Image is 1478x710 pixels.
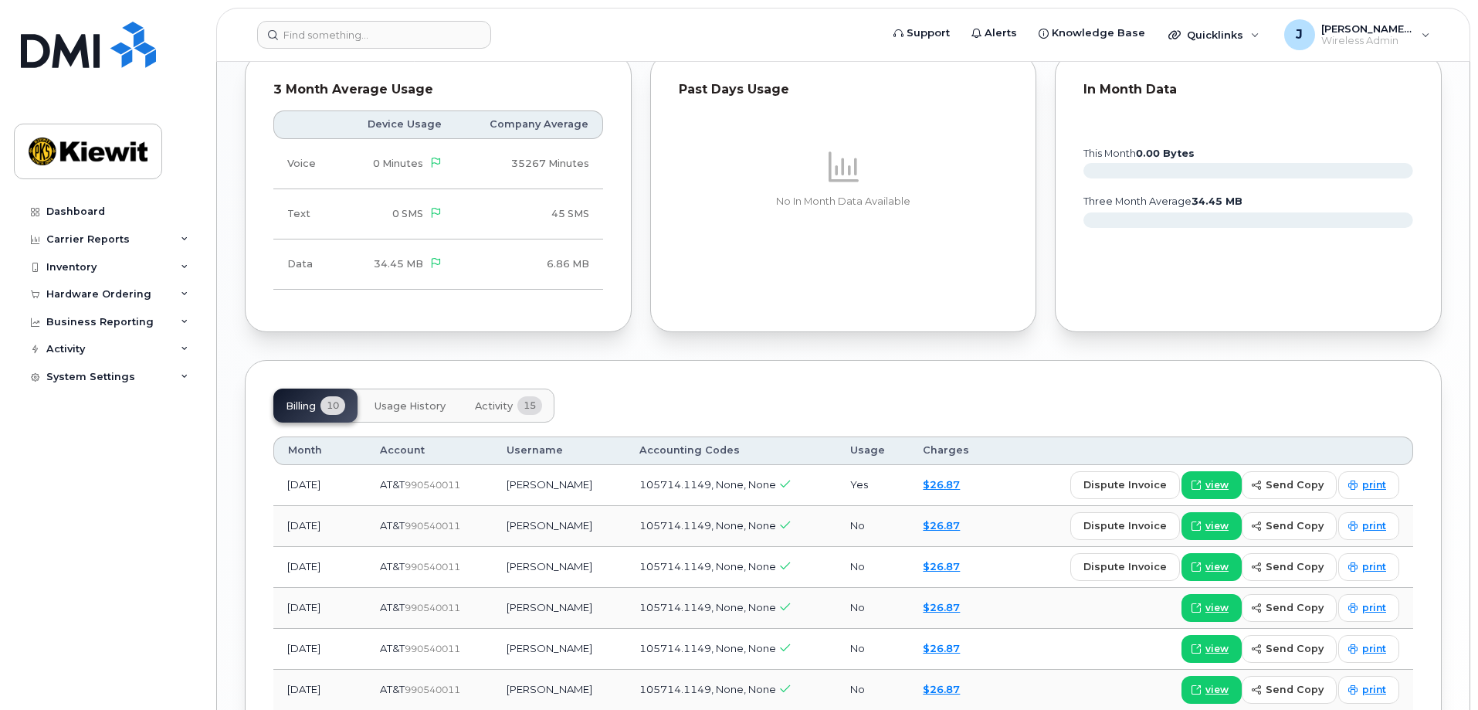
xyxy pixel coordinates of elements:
[380,560,405,572] span: AT&T
[1266,518,1324,533] span: send copy
[273,139,338,189] td: Voice
[1411,643,1466,698] iframe: Messenger Launcher
[1187,29,1243,41] span: Quicklinks
[639,478,776,491] span: 105714.1149, None, None
[366,437,493,464] th: Account
[1242,635,1337,663] button: send copy
[909,437,995,464] th: Charges
[1136,148,1195,159] tspan: 0.00 Bytes
[639,601,776,613] span: 105714.1149, None, None
[273,588,366,629] td: [DATE]
[493,465,625,506] td: [PERSON_NAME]
[883,18,961,49] a: Support
[493,437,625,464] th: Username
[1266,600,1324,615] span: send copy
[1266,477,1324,492] span: send copy
[1362,683,1386,697] span: print
[1321,22,1414,35] span: [PERSON_NAME].[PERSON_NAME]
[1158,19,1270,50] div: Quicklinks
[1070,471,1180,499] button: dispute invoice
[1192,195,1242,207] tspan: 34.45 MB
[1052,25,1145,41] span: Knowledge Base
[1205,683,1229,697] span: view
[405,479,460,491] span: 990540011
[1083,195,1242,207] text: three month average
[1242,553,1337,581] button: send copy
[273,506,366,547] td: [DATE]
[1266,641,1324,656] span: send copy
[1181,512,1242,540] a: view
[1266,559,1324,574] span: send copy
[1083,559,1167,574] span: dispute invoice
[380,519,405,532] span: AT&T
[985,25,1017,41] span: Alerts
[679,195,1008,209] p: No In Month Data Available
[679,82,1008,97] div: Past Days Usage
[1338,512,1399,540] a: print
[257,21,491,49] input: Find something...
[1338,553,1399,581] a: print
[273,465,366,506] td: [DATE]
[907,25,950,41] span: Support
[923,683,960,695] a: $26.87
[273,189,338,239] td: Text
[1083,148,1195,159] text: this month
[375,400,446,413] span: Usage History
[1266,682,1324,697] span: send copy
[380,478,405,491] span: AT&T
[836,547,910,588] td: No
[456,110,602,138] th: Company Average
[1205,519,1229,533] span: view
[1083,518,1167,533] span: dispute invoice
[1362,642,1386,656] span: print
[1321,35,1414,47] span: Wireless Admin
[373,158,423,169] span: 0 Minutes
[639,519,776,532] span: 105714.1149, None, None
[1181,553,1242,581] a: view
[273,239,338,290] td: Data
[836,629,910,670] td: No
[639,642,776,654] span: 105714.1149, None, None
[1205,642,1229,656] span: view
[1070,553,1180,581] button: dispute invoice
[380,683,405,695] span: AT&T
[405,561,460,572] span: 990540011
[923,560,960,572] a: $26.87
[1028,18,1156,49] a: Knowledge Base
[273,629,366,670] td: [DATE]
[923,642,960,654] a: $26.87
[1273,19,1441,50] div: Jayna.Robinson
[1362,519,1386,533] span: print
[1181,635,1242,663] a: view
[405,602,460,613] span: 990540011
[836,588,910,629] td: No
[273,547,366,588] td: [DATE]
[1205,560,1229,574] span: view
[1083,477,1167,492] span: dispute invoice
[1338,635,1399,663] a: print
[1242,471,1337,499] button: send copy
[923,519,960,532] a: $26.87
[1242,512,1337,540] button: send copy
[273,82,603,97] div: 3 Month Average Usage
[475,400,513,413] span: Activity
[1242,594,1337,622] button: send copy
[493,547,625,588] td: [PERSON_NAME]
[1181,594,1242,622] a: view
[374,258,423,270] span: 34.45 MB
[1070,512,1180,540] button: dispute invoice
[493,588,625,629] td: [PERSON_NAME]
[639,560,776,572] span: 105714.1149, None, None
[1338,676,1399,704] a: print
[1362,601,1386,615] span: print
[493,629,625,670] td: [PERSON_NAME]
[1338,594,1399,622] a: print
[1242,676,1337,704] button: send copy
[1296,25,1303,44] span: J
[1362,560,1386,574] span: print
[836,437,910,464] th: Usage
[1083,82,1413,97] div: In Month Data
[493,506,625,547] td: [PERSON_NAME]
[273,437,366,464] th: Month
[456,189,602,239] td: 45 SMS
